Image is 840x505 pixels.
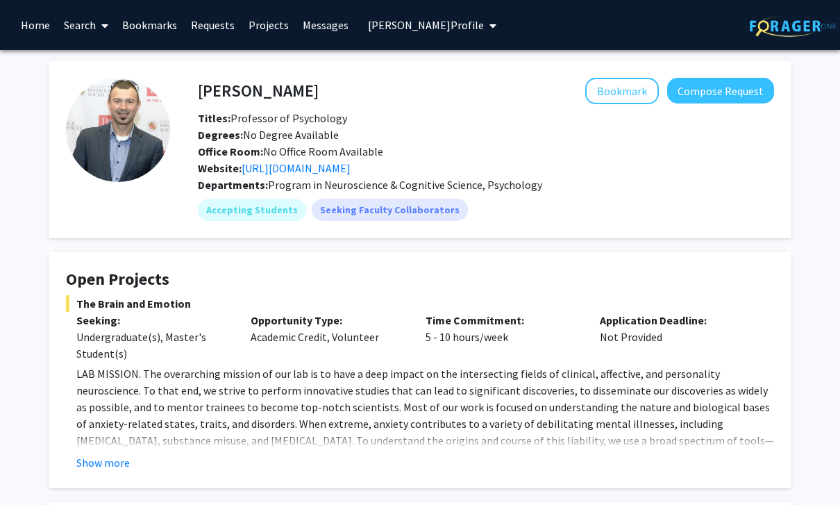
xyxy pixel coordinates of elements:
h4: [PERSON_NAME] [198,78,319,104]
mat-chip: Accepting Students [198,199,306,221]
div: Not Provided [589,312,764,362]
span: No Degree Available [198,128,339,142]
a: Bookmarks [115,1,184,49]
button: Compose Request to Alexander Shackman [667,78,774,104]
b: Departments: [198,178,268,192]
div: 5 - 10 hours/week [415,312,589,362]
span: [PERSON_NAME] Profile [368,18,484,32]
b: Titles: [198,111,230,125]
img: Profile Picture [66,78,170,182]
button: Add Alexander Shackman to Bookmarks [585,78,659,104]
p: Opportunity Type: [251,312,404,329]
h4: Open Projects [66,270,774,290]
img: ForagerOne Logo [750,15,837,37]
a: Requests [184,1,242,49]
span: Professor of Psychology [198,111,347,125]
button: Show more [76,454,130,471]
b: Degrees: [198,128,243,142]
a: Home [14,1,57,49]
div: Undergraduate(s), Master's Student(s) [76,329,230,362]
span: The Brain and Emotion [66,295,774,312]
b: Website: [198,161,242,175]
a: Search [57,1,115,49]
a: Opens in a new tab [242,161,351,175]
a: Projects [242,1,296,49]
p: Time Commitment: [426,312,579,329]
span: No Office Room Available [198,144,383,158]
div: Academic Credit, Volunteer [240,312,414,362]
span: Program in Neuroscience & Cognitive Science, Psychology [268,178,542,192]
p: Seeking: [76,312,230,329]
mat-chip: Seeking Faculty Collaborators [312,199,468,221]
a: Messages [296,1,355,49]
b: Office Room: [198,144,263,158]
p: Application Deadline: [600,312,753,329]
